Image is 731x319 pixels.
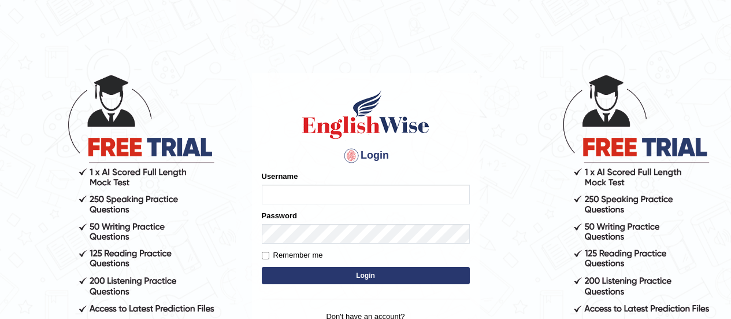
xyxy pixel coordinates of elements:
[262,267,470,284] button: Login
[262,250,323,261] label: Remember me
[262,252,269,259] input: Remember me
[262,210,297,221] label: Password
[262,146,470,165] h4: Login
[262,171,298,182] label: Username
[300,89,432,141] img: Logo of English Wise sign in for intelligent practice with AI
